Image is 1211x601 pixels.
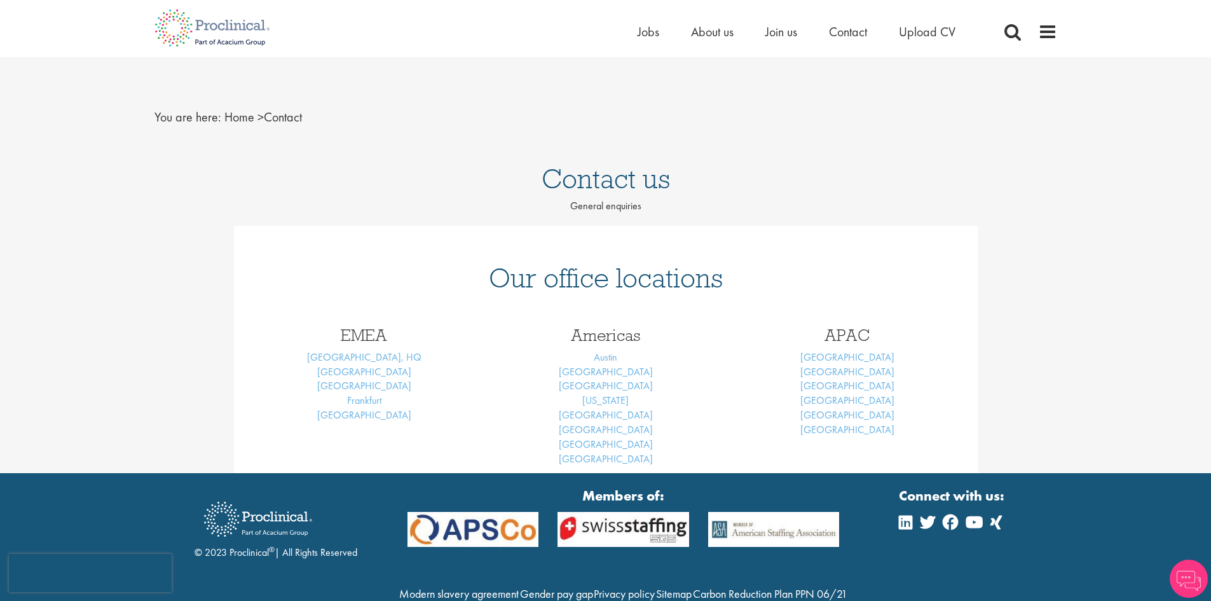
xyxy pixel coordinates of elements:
a: [GEOGRAPHIC_DATA] [800,379,894,392]
a: [GEOGRAPHIC_DATA] [800,350,894,364]
span: You are here: [154,109,221,125]
a: Join us [765,24,797,40]
h3: Americas [495,327,717,343]
a: [GEOGRAPHIC_DATA] [317,365,411,378]
strong: Members of: [407,486,840,506]
a: Privacy policy [594,586,655,601]
img: APSCo [699,512,849,547]
a: [GEOGRAPHIC_DATA] [559,438,653,451]
h1: Our office locations [253,264,959,292]
a: [GEOGRAPHIC_DATA] [559,452,653,466]
a: Jobs [638,24,659,40]
a: Austin [594,350,617,364]
a: [GEOGRAPHIC_DATA] [800,365,894,378]
a: About us [691,24,734,40]
strong: Connect with us: [899,486,1007,506]
img: APSCo [548,512,699,547]
a: [GEOGRAPHIC_DATA], HQ [307,350,421,364]
a: [GEOGRAPHIC_DATA] [559,408,653,422]
a: [GEOGRAPHIC_DATA] [559,423,653,436]
iframe: reCAPTCHA [9,554,172,592]
sup: ® [269,544,275,555]
img: Proclinical Recruitment [195,493,322,546]
div: © 2023 Proclinical | All Rights Reserved [195,492,357,560]
span: Contact [224,109,302,125]
img: APSCo [398,512,549,547]
a: [GEOGRAPHIC_DATA] [559,365,653,378]
a: Carbon Reduction Plan PPN 06/21 [693,586,847,601]
a: Gender pay gap [520,586,593,601]
a: [GEOGRAPHIC_DATA] [800,394,894,407]
a: Sitemap [656,586,692,601]
a: [GEOGRAPHIC_DATA] [559,379,653,392]
img: Chatbot [1170,560,1208,598]
a: [GEOGRAPHIC_DATA] [317,379,411,392]
a: [GEOGRAPHIC_DATA] [317,408,411,422]
a: [GEOGRAPHIC_DATA] [800,408,894,422]
a: [US_STATE] [582,394,629,407]
span: > [257,109,264,125]
h3: EMEA [253,327,476,343]
h3: APAC [736,327,959,343]
a: [GEOGRAPHIC_DATA] [800,423,894,436]
a: Contact [829,24,867,40]
a: breadcrumb link to Home [224,109,254,125]
a: Modern slavery agreement [399,586,519,601]
a: Upload CV [899,24,955,40]
a: Frankfurt [347,394,381,407]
